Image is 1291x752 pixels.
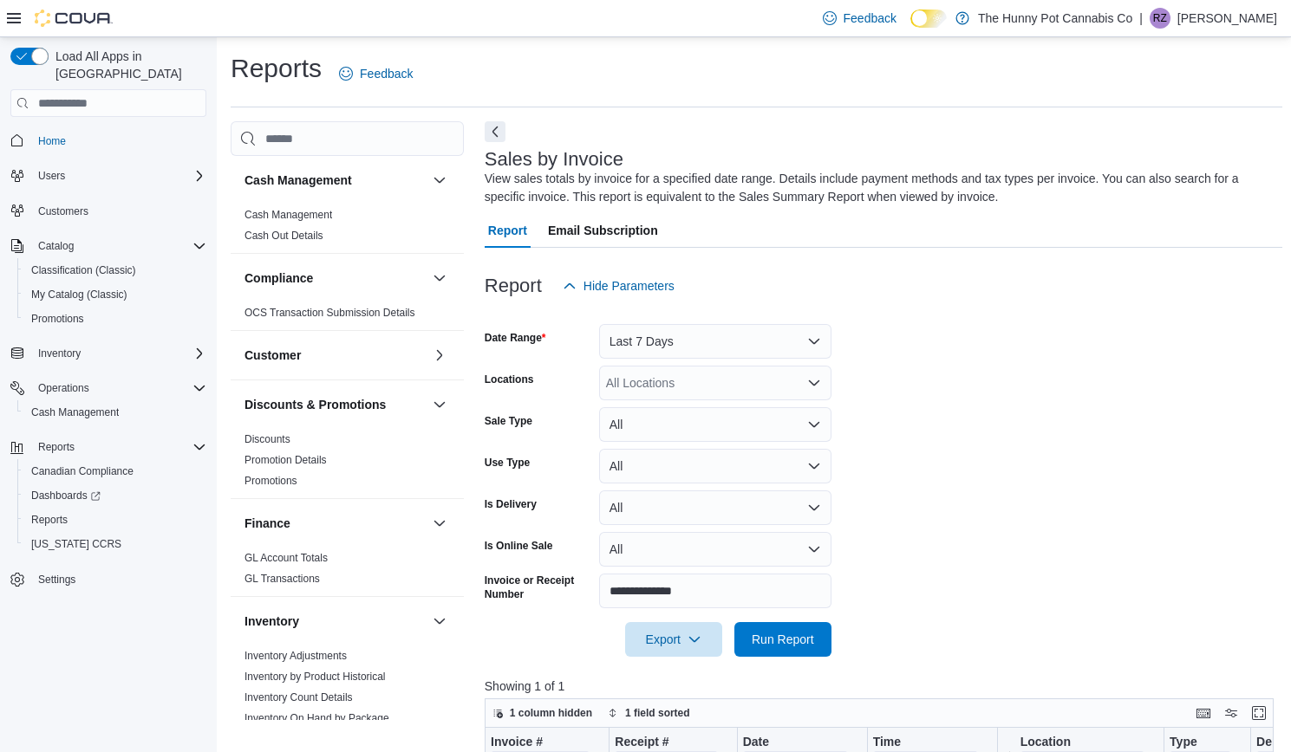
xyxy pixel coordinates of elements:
button: Cash Management [429,170,450,191]
div: Location [1020,735,1144,751]
span: RZ [1153,8,1167,29]
button: Cash Management [17,400,213,425]
a: Dashboards [24,485,108,506]
span: Home [31,129,206,151]
span: Inventory Count Details [245,690,353,704]
a: OCS Transaction Submission Details [245,307,415,319]
a: Inventory by Product Historical [245,671,386,683]
span: Cash Management [24,402,206,423]
div: Ramon Zavalza [1150,8,1170,29]
a: Customers [31,201,95,222]
a: Dashboards [17,483,213,508]
span: Canadian Compliance [31,464,134,478]
p: [PERSON_NAME] [1177,8,1277,29]
div: Compliance [231,302,464,330]
button: 1 field sorted [601,703,697,723]
button: All [599,532,831,567]
h1: Reports [231,51,322,86]
button: Next [485,121,505,142]
span: Report [488,213,527,248]
span: Operations [38,381,89,395]
div: Date [742,735,847,751]
label: Is Online Sale [485,539,553,553]
button: 1 column hidden [486,703,599,723]
a: Discounts [245,433,290,445]
span: Reports [24,509,206,530]
span: Export [636,622,712,657]
img: Cova [35,10,113,27]
a: Feedback [816,1,903,36]
a: Cash Management [245,209,332,221]
span: Promotions [31,312,84,326]
label: Invoice or Receipt Number [485,574,592,601]
span: GL Transactions [245,572,320,586]
span: Home [38,134,66,148]
div: Cash Management [231,204,464,253]
div: Finance [231,548,464,596]
a: Feedback [332,56,420,91]
button: Cash Management [245,172,426,189]
a: Cash Out Details [245,230,323,242]
span: Feedback [360,65,413,82]
span: Catalog [38,239,74,253]
button: Users [3,164,213,188]
a: Inventory On Hand by Package [245,712,389,724]
span: Promotions [24,308,206,329]
span: Inventory Adjustments [245,649,347,663]
button: Operations [31,378,96,399]
button: Catalog [31,236,81,256]
a: GL Account Totals [245,552,328,564]
span: Cash Management [245,208,332,222]
span: Dashboards [24,485,206,506]
span: Inventory by Product Historical [245,670,386,684]
div: View sales totals by invoice for a specified date range. Details include payment methods and tax ... [485,170,1274,206]
span: My Catalog (Classic) [31,288,127,301]
button: Customer [245,347,426,364]
div: Time [872,735,977,751]
p: | [1139,8,1143,29]
span: Load All Apps in [GEOGRAPHIC_DATA] [49,48,206,82]
a: Reports [24,509,75,530]
button: Users [31,165,72,186]
button: Export [625,622,722,657]
a: Cash Management [24,402,126,423]
nav: Complex example [10,120,206,637]
button: My Catalog (Classic) [17,282,213,307]
span: Dashboards [31,489,101,502]
button: All [599,490,831,525]
button: Home [3,127,213,152]
span: GL Account Totals [245,551,328,565]
button: Inventory [429,611,450,632]
span: Hide Parameters [584,277,675,295]
span: Reports [31,437,206,457]
a: Promotions [24,308,91,329]
a: GL Transactions [245,573,320,585]
button: Discounts & Promotions [245,396,426,413]
span: Cash Management [31,405,119,419]
a: Inventory Count Details [245,691,353,703]
h3: Customer [245,347,301,364]
button: Inventory [3,341,213,366]
h3: Discounts & Promotions [245,396,386,413]
a: Classification (Classic) [24,260,143,281]
span: [US_STATE] CCRS [31,537,121,551]
span: Classification (Classic) [24,260,206,281]
button: Enter fullscreen [1249,703,1269,723]
span: 1 field sorted [625,706,690,720]
span: OCS Transaction Submission Details [245,306,415,320]
button: All [599,449,831,483]
a: My Catalog (Classic) [24,284,134,305]
span: Promotion Details [245,453,327,467]
button: Operations [3,376,213,400]
p: The Hunny Pot Cannabis Co [978,8,1132,29]
div: Invoice # [491,735,590,751]
button: Display options [1221,703,1242,723]
div: Discounts & Promotions [231,429,464,498]
span: Inventory [38,347,81,360]
span: 1 column hidden [510,706,592,720]
span: Promotions [245,474,297,488]
button: Customers [3,198,213,224]
span: Reports [38,440,75,454]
